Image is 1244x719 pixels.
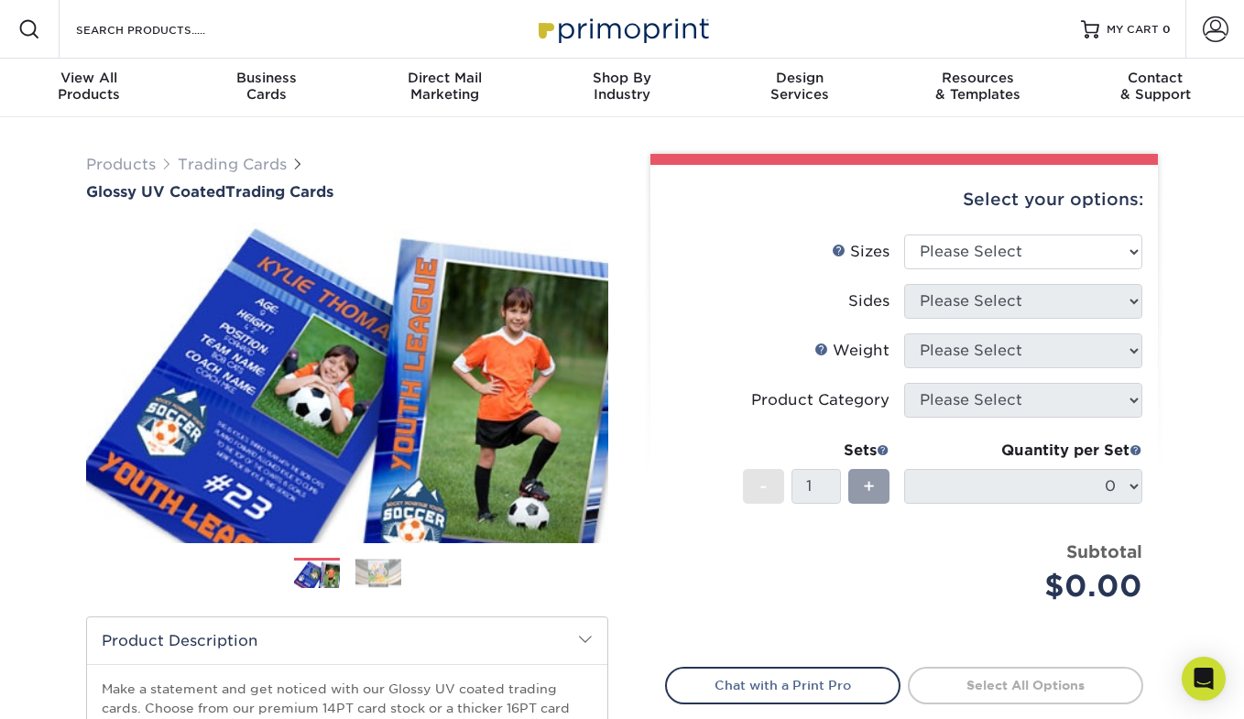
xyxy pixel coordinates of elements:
[1107,22,1159,38] span: MY CART
[863,473,875,500] span: +
[751,389,889,411] div: Product Category
[889,59,1066,117] a: Resources& Templates
[889,70,1066,103] div: & Templates
[74,18,253,40] input: SEARCH PRODUCTS.....
[711,59,889,117] a: DesignServices
[743,440,889,462] div: Sets
[1066,59,1244,117] a: Contact& Support
[178,70,355,103] div: Cards
[86,183,608,201] a: Glossy UV CoatedTrading Cards
[533,70,711,86] span: Shop By
[355,70,533,103] div: Marketing
[848,290,889,312] div: Sides
[178,59,355,117] a: BusinessCards
[355,70,533,86] span: Direct Mail
[918,564,1142,608] div: $0.00
[355,59,533,117] a: Direct MailMarketing
[533,59,711,117] a: Shop ByIndustry
[86,202,608,563] img: Glossy UV Coated 01
[832,241,889,263] div: Sizes
[86,156,156,173] a: Products
[904,440,1142,462] div: Quantity per Set
[759,473,768,500] span: -
[665,667,900,703] a: Chat with a Print Pro
[530,9,714,49] img: Primoprint
[355,559,401,587] img: Trading Cards 02
[1066,70,1244,103] div: & Support
[908,667,1143,703] a: Select All Options
[86,183,608,201] h1: Trading Cards
[86,183,225,201] span: Glossy UV Coated
[711,70,889,103] div: Services
[814,340,889,362] div: Weight
[889,70,1066,86] span: Resources
[1162,23,1171,36] span: 0
[665,165,1143,234] div: Select your options:
[1182,657,1226,701] div: Open Intercom Messenger
[178,156,287,173] a: Trading Cards
[1066,70,1244,86] span: Contact
[1066,541,1142,561] strong: Subtotal
[533,70,711,103] div: Industry
[294,559,340,591] img: Trading Cards 01
[711,70,889,86] span: Design
[87,617,607,664] h2: Product Description
[178,70,355,86] span: Business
